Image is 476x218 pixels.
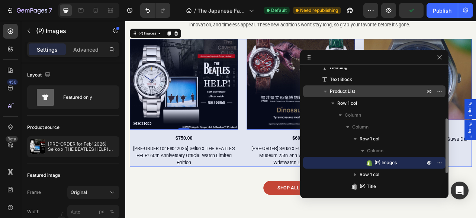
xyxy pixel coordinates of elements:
[271,7,287,14] span: Default
[435,129,443,149] span: Popup 2
[6,136,18,142] div: Beta
[352,123,369,131] span: Column
[154,157,292,186] a: [PRE-ORDER] Seiko x Fukui Prefectural Dinosaur Museum 25th Anniversary Collaboration Wristwatch L...
[427,3,458,18] button: Publish
[360,132,383,142] div: $350.00
[6,23,143,138] img: The Japanese Factory - Seiko x THE BEATLES HELP! 60th Anniversary Official Watch Limited Edition
[330,76,352,83] span: Text Block
[374,159,397,166] span: (P) Images
[433,7,451,14] div: Publish
[107,207,116,216] button: px
[67,186,119,199] button: Original
[27,208,39,215] label: Width
[73,46,99,53] p: Advanced
[360,183,376,190] span: (P) Title
[367,147,383,154] span: Column
[27,189,41,196] label: Frame
[6,157,143,186] a: [PRE-ORDER for Feb' 2026] Seiko x THE BEATLES HELP! 60th Anniversary Official Watch Limited Edition
[345,111,361,119] span: Column
[154,23,292,138] img: Seiko x Fukui Prefectural Dinosaur Museum 25th Anniversary Collaboration Wristwatch Limited Editi...
[15,13,40,19] div: (P) Images
[154,23,292,138] a: [PRE-ORDER] Seiko x Fukui Prefectural Dinosaur Museum 25th Anniversary Collaboration Wristwatch L...
[303,145,441,165] a: Vintage Seiko Actus 6306-8030 [DATE] Suwa Dial Automatic Men's Wristwatch
[360,171,379,178] span: Row 1 col
[37,46,58,53] p: Settings
[110,208,114,215] div: %
[6,23,143,138] a: [PRE-ORDER for Feb' 2026] Seiko x THE BEATLES HELP! 60th Anniversary Official Watch Limited Edition
[300,7,338,14] span: Need republishing
[63,144,86,154] div: $750.00
[63,89,109,106] div: Featured only
[193,208,253,217] p: SHOP ALL PRODUCTS
[194,7,196,14] span: /
[49,6,52,15] p: 7
[303,23,441,126] img: Vintage Seiko Actus 6306-8030 December 1976 Suwa Dial Automatic Men's Wristwatch - The Japanese F...
[303,23,441,126] a: Vintage Seiko Actus 6306-8030 December 1976 Suwa Dial Automatic Men's Wristwatch
[99,208,104,215] div: px
[212,144,235,154] div: $600.00
[140,3,170,18] div: Undo/Redo
[330,88,355,95] span: Product List
[36,26,99,35] p: (P) Images
[48,141,116,152] p: [PRE-ORDER for Feb' 2026] Seiko x THE BEATLES HELP! 60th Anniversary Official Watch Limited Edition
[451,182,469,199] div: Open Intercom Messenger
[27,172,60,179] div: Featured image
[27,70,52,80] div: Layout
[97,207,106,216] button: %
[360,135,379,143] span: Row 1 col
[330,64,347,71] span: Heading
[3,3,55,18] button: 7
[125,21,476,218] iframe: Design area
[30,139,45,154] img: product feature img
[27,124,59,131] div: Product source
[337,100,357,107] span: Row 1 col
[71,189,87,196] span: Original
[435,103,443,122] span: Popup 1
[7,79,18,85] div: 450
[197,7,246,14] span: The Japanese Factory: Japanese Watches & Products | Free Shipping from [GEOGRAPHIC_DATA]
